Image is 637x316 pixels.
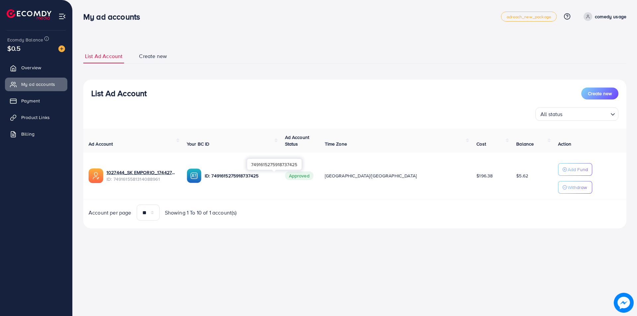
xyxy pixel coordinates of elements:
p: Add Fund [568,165,588,173]
div: 7491615275918737425 [247,159,302,170]
a: 1027444_SK EMPORIO_1744277686589 [106,169,176,176]
span: My ad accounts [21,81,55,88]
span: Action [558,141,571,147]
span: [GEOGRAPHIC_DATA]/[GEOGRAPHIC_DATA] [325,172,417,179]
span: Cost [476,141,486,147]
span: Ad Account Status [285,134,310,147]
span: Product Links [21,114,50,121]
a: Payment [5,94,67,107]
a: Product Links [5,111,67,124]
input: Search for option [565,108,608,119]
span: List Ad Account [85,52,122,60]
span: Account per page [89,209,131,217]
a: Overview [5,61,67,74]
img: image [614,293,634,313]
img: logo [7,9,51,20]
span: Ecomdy Balance [7,36,43,43]
a: comedy usage [581,12,626,21]
span: Create new [588,90,612,97]
span: Time Zone [325,141,347,147]
h3: List Ad Account [91,89,147,98]
a: adreach_new_package [501,12,557,22]
span: $196.38 [476,172,493,179]
p: comedy usage [595,13,626,21]
img: image [58,45,65,52]
span: Billing [21,131,35,137]
span: adreach_new_package [507,15,551,19]
a: My ad accounts [5,78,67,91]
button: Create new [581,88,618,99]
a: Billing [5,127,67,141]
span: Ad Account [89,141,113,147]
span: Showing 1 To 10 of 1 account(s) [165,209,237,217]
span: Balance [516,141,534,147]
span: Overview [21,64,41,71]
h3: My ad accounts [83,12,145,22]
span: All status [539,109,564,119]
p: ID: 7491615275918737425 [205,172,274,180]
div: <span class='underline'>1027444_SK EMPORIO_1744277686589</span></br>7491615581314088961 [106,169,176,183]
button: Withdraw [558,181,592,194]
span: Payment [21,97,40,104]
p: Withdraw [568,183,587,191]
button: Add Fund [558,163,592,176]
img: menu [58,13,66,20]
span: Create new [139,52,167,60]
span: Your BC ID [187,141,210,147]
span: $0.5 [7,43,21,53]
span: $5.62 [516,172,528,179]
img: ic-ads-acc.e4c84228.svg [89,168,103,183]
img: ic-ba-acc.ded83a64.svg [187,168,201,183]
span: Approved [285,171,314,180]
span: ID: 7491615581314088961 [106,176,176,182]
div: Search for option [535,107,618,121]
